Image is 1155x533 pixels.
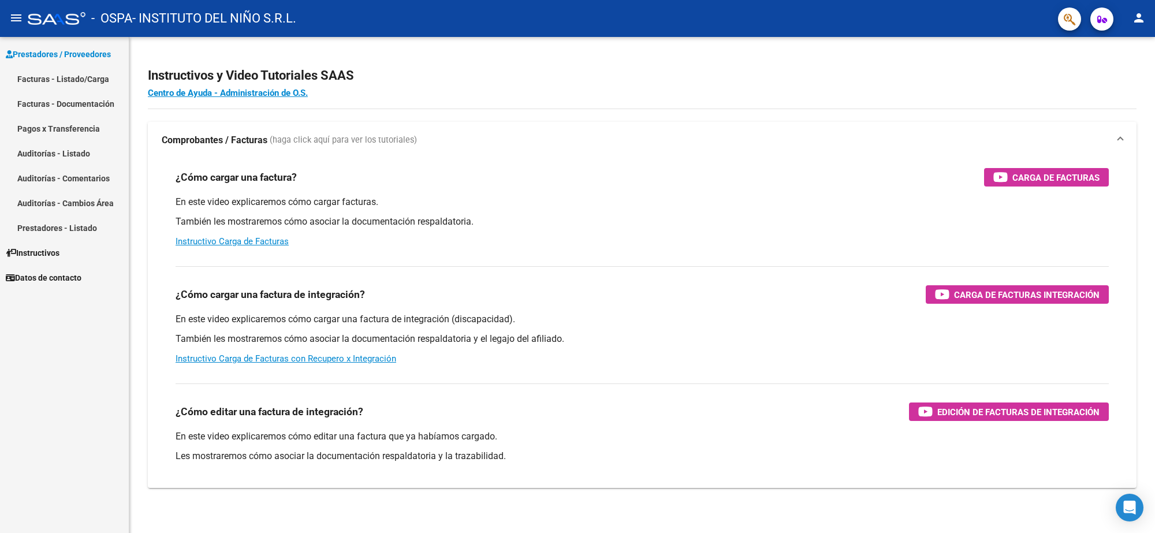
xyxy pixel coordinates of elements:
span: Instructivos [6,247,59,259]
h2: Instructivos y Video Tutoriales SAAS [148,65,1137,87]
mat-icon: menu [9,11,23,25]
p: En este video explicaremos cómo editar una factura que ya habíamos cargado. [176,430,1109,443]
span: Datos de contacto [6,271,81,284]
p: También les mostraremos cómo asociar la documentación respaldatoria y el legajo del afiliado. [176,333,1109,345]
a: Instructivo Carga de Facturas [176,236,289,247]
span: - OSPA [91,6,132,31]
span: - INSTITUTO DEL NIÑO S.R.L. [132,6,296,31]
span: (haga click aquí para ver los tutoriales) [270,134,417,147]
h3: ¿Cómo cargar una factura? [176,169,297,185]
span: Carga de Facturas [1012,170,1100,185]
div: Comprobantes / Facturas (haga click aquí para ver los tutoriales) [148,159,1137,488]
p: En este video explicaremos cómo cargar facturas. [176,196,1109,208]
button: Carga de Facturas Integración [926,285,1109,304]
p: También les mostraremos cómo asociar la documentación respaldatoria. [176,215,1109,228]
strong: Comprobantes / Facturas [162,134,267,147]
span: Prestadores / Proveedores [6,48,111,61]
span: Edición de Facturas de integración [937,405,1100,419]
button: Carga de Facturas [984,168,1109,187]
span: Carga de Facturas Integración [954,288,1100,302]
div: Open Intercom Messenger [1116,494,1143,521]
a: Instructivo Carga de Facturas con Recupero x Integración [176,353,396,364]
button: Edición de Facturas de integración [909,402,1109,421]
p: En este video explicaremos cómo cargar una factura de integración (discapacidad). [176,313,1109,326]
mat-expansion-panel-header: Comprobantes / Facturas (haga click aquí para ver los tutoriales) [148,122,1137,159]
h3: ¿Cómo editar una factura de integración? [176,404,363,420]
h3: ¿Cómo cargar una factura de integración? [176,286,365,303]
mat-icon: person [1132,11,1146,25]
p: Les mostraremos cómo asociar la documentación respaldatoria y la trazabilidad. [176,450,1109,463]
a: Centro de Ayuda - Administración de O.S. [148,88,308,98]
